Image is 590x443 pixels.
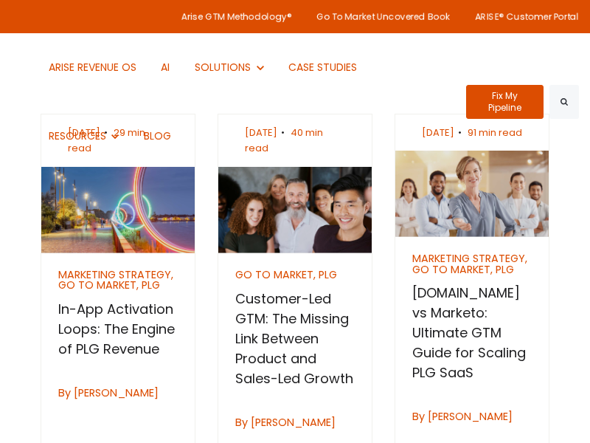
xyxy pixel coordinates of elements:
[412,283,532,382] h3: [DOMAIN_NAME] vs Marketo: Ultimate GTM Guide for Scaling PLG SaaS
[11,87,38,116] img: ARISE GTM logo (1) white
[38,102,130,171] button: Show submenu for RESOURCES RESOURCES
[38,33,455,171] nav: Desktop navigation
[195,60,195,61] span: Show submenu for SOLUTIONS
[516,372,590,443] iframe: Chat Widget
[277,33,368,102] a: CASE STUDIES
[58,385,178,402] div: By [PERSON_NAME]
[412,409,532,425] div: By [PERSON_NAME]
[150,33,181,102] a: AI
[235,269,355,280] div: GO TO MARKET, PLG
[235,415,355,431] div: By [PERSON_NAME]
[49,128,106,143] span: RESOURCES
[412,253,532,275] div: MARKETING STRATEGY, GO TO MARKET, PLG
[549,85,579,119] button: Search
[58,269,178,291] div: MARKETING STRATEGY, GO TO MARKET, PLG
[466,85,544,119] a: Fix My Pipeline
[58,299,178,359] h3: In-App Activation Loops: The Engine of PLG Revenue
[41,114,195,418] a: [DATE]• 29 min read MARKETING STRATEGY, GO TO MARKET, PLG In-App Activation Loops: The Engine of ...
[133,102,182,171] a: BLOG
[38,33,147,102] a: ARISE REVENUE OS
[184,33,274,102] button: Show submenu for SOLUTIONS SOLUTIONS
[395,114,549,442] a: [DATE]• 91 min read MARKETING STRATEGY, GO TO MARKET, PLG [DOMAIN_NAME] vs Marketo: Ultimate GTM ...
[195,60,251,75] span: SOLUTIONS
[235,289,355,388] h3: Customer-Led GTM: The Missing Link Between Product and Sales-Led Growth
